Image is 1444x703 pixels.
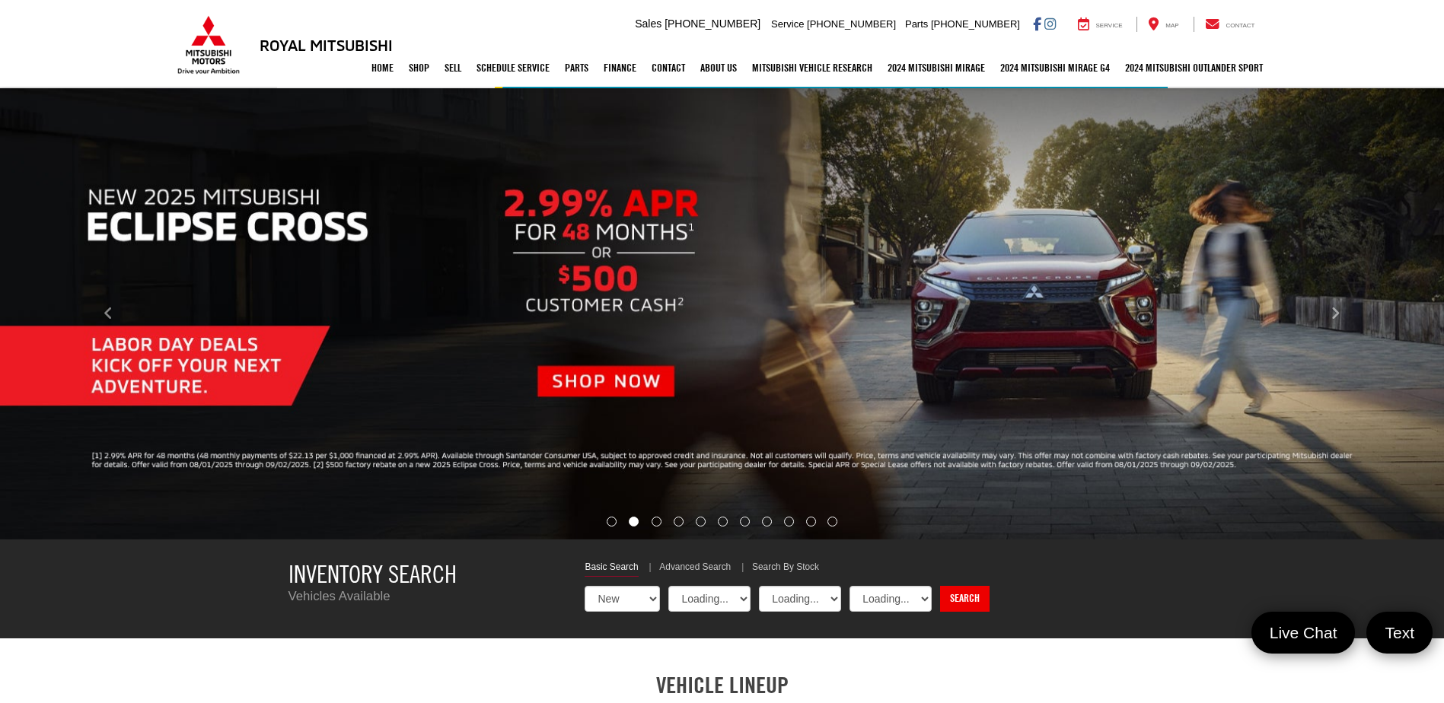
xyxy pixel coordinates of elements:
a: Text [1366,612,1433,654]
a: Schedule Service: Opens in a new tab [469,49,557,87]
a: Contact [1194,17,1267,32]
select: Choose Year from the dropdown [668,586,751,612]
h2: VEHICLE LINEUP [174,673,1270,698]
a: Shop [401,49,437,87]
select: Choose Make from the dropdown [759,586,841,612]
h3: Inventory Search [288,561,563,587]
button: Click to view next picture. [1227,119,1444,509]
a: Advanced Search [659,561,731,576]
a: 2024 Mitsubishi Mirage G4 [993,49,1117,87]
select: Choose Vehicle Condition from the dropdown [585,586,660,612]
a: Live Chat [1251,612,1356,654]
a: Search By Stock [752,561,819,576]
a: 2024 Mitsubishi Mirage [880,49,993,87]
a: Search [940,586,990,612]
span: Sales [635,17,661,30]
span: [PHONE_NUMBER] [665,17,760,30]
a: Sell [437,49,469,87]
a: Contact [644,49,693,87]
span: Map [1165,22,1178,29]
span: Service [1096,22,1123,29]
a: Basic Search [585,561,638,577]
li: Go to slide number 6. [718,517,728,526]
li: Go to slide number 9. [784,517,794,526]
a: Finance [596,49,644,87]
span: Text [1377,622,1422,643]
li: Go to slide number 5. [696,517,706,526]
span: [PHONE_NUMBER] [807,18,896,30]
img: Mitsubishi [174,15,243,75]
a: Mitsubishi Vehicle Research [744,49,880,87]
a: Instagram: Click to visit our Instagram page [1044,17,1056,30]
span: Service [771,18,804,30]
span: Live Chat [1262,622,1345,643]
li: Go to slide number 7. [740,517,750,526]
span: Parts [905,18,928,30]
li: Go to slide number 4. [674,517,684,526]
a: Facebook: Click to visit our Facebook page [1033,17,1041,30]
a: About Us [693,49,744,87]
select: Choose Model from the dropdown [850,586,932,612]
a: Map [1136,17,1190,32]
a: 2024 Mitsubishi Outlander SPORT [1117,49,1270,87]
li: Go to slide number 2. [629,517,639,526]
h3: Royal Mitsubishi [260,37,393,53]
p: Vehicles Available [288,587,563,606]
span: [PHONE_NUMBER] [931,18,1020,30]
li: Go to slide number 11. [827,517,837,526]
a: Parts: Opens in a new tab [557,49,596,87]
a: Home [364,49,401,87]
span: Contact [1226,22,1254,29]
li: Go to slide number 3. [652,517,661,526]
li: Go to slide number 10. [806,517,816,526]
a: Service [1066,17,1134,32]
li: Go to slide number 8. [762,517,772,526]
li: Go to slide number 1. [607,517,617,526]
